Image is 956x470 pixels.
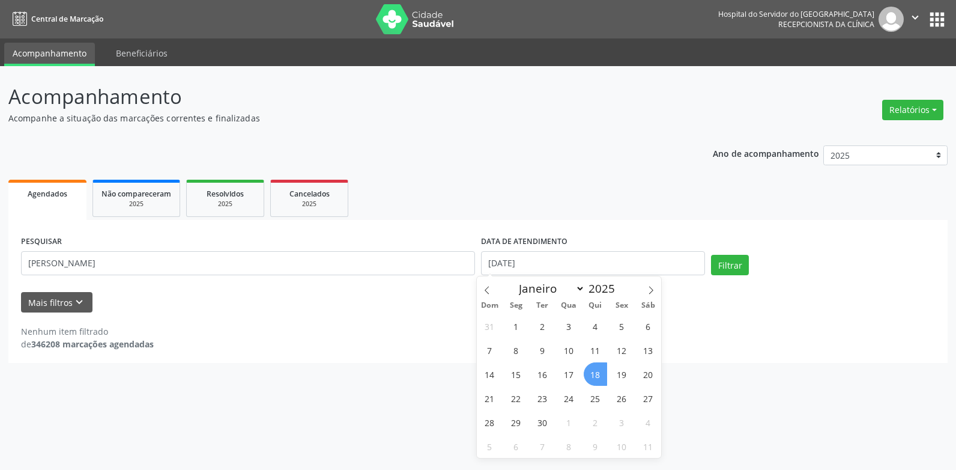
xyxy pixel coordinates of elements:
span: Setembro 26, 2025 [610,386,634,410]
span: Setembro 10, 2025 [557,338,581,362]
button: Relatórios [882,100,943,120]
p: Acompanhamento [8,82,666,112]
span: Setembro 14, 2025 [478,362,501,386]
div: Nenhum item filtrado [21,325,154,338]
button: Filtrar [711,255,749,275]
span: Outubro 3, 2025 [610,410,634,434]
span: Sáb [635,302,661,310]
span: Setembro 22, 2025 [504,386,528,410]
span: Setembro 5, 2025 [610,314,634,338]
i:  [909,11,922,24]
span: Outubro 2, 2025 [584,410,607,434]
span: Outubro 10, 2025 [610,435,634,458]
span: Setembro 20, 2025 [637,362,660,386]
input: Selecione um intervalo [481,251,705,275]
span: Setembro 24, 2025 [557,386,581,410]
span: Setembro 17, 2025 [557,362,581,386]
label: PESQUISAR [21,233,62,251]
span: Setembro 7, 2025 [478,338,501,362]
span: Recepcionista da clínica [778,19,874,29]
span: Agosto 31, 2025 [478,314,501,338]
span: Central de Marcação [31,14,103,24]
div: Hospital do Servidor do [GEOGRAPHIC_DATA] [718,9,874,19]
img: img [879,7,904,32]
span: Setembro 29, 2025 [504,410,528,434]
span: Setembro 12, 2025 [610,338,634,362]
div: 2025 [101,200,171,209]
span: Outubro 7, 2025 [531,435,554,458]
span: Outubro 5, 2025 [478,435,501,458]
span: Setembro 23, 2025 [531,386,554,410]
span: Ter [529,302,555,310]
span: Outubro 11, 2025 [637,435,660,458]
select: Month [513,280,585,297]
span: Outubro 9, 2025 [584,435,607,458]
span: Setembro 9, 2025 [531,338,554,362]
a: Beneficiários [107,43,176,64]
span: Setembro 16, 2025 [531,362,554,386]
span: Setembro 13, 2025 [637,338,660,362]
div: 2025 [279,200,339,209]
label: DATA DE ATENDIMENTO [481,233,567,251]
span: Setembro 3, 2025 [557,314,581,338]
span: Outubro 8, 2025 [557,435,581,458]
span: Outubro 4, 2025 [637,410,660,434]
span: Resolvidos [207,189,244,199]
span: Setembro 30, 2025 [531,410,554,434]
span: Setembro 25, 2025 [584,386,607,410]
span: Setembro 21, 2025 [478,386,501,410]
span: Setembro 15, 2025 [504,362,528,386]
span: Setembro 18, 2025 [584,362,607,386]
a: Central de Marcação [8,9,103,29]
span: Setembro 4, 2025 [584,314,607,338]
span: Agendados [28,189,67,199]
span: Setembro 6, 2025 [637,314,660,338]
span: Setembro 8, 2025 [504,338,528,362]
input: Year [585,281,625,296]
span: Cancelados [289,189,330,199]
input: Nome, código do beneficiário ou CPF [21,251,475,275]
button: Mais filtroskeyboard_arrow_down [21,292,92,313]
div: 2025 [195,200,255,209]
span: Setembro 19, 2025 [610,362,634,386]
p: Acompanhe a situação das marcações correntes e finalizadas [8,112,666,124]
span: Setembro 11, 2025 [584,338,607,362]
span: Qua [555,302,582,310]
i: keyboard_arrow_down [73,296,86,309]
span: Outubro 1, 2025 [557,410,581,434]
button: apps [927,9,948,30]
span: Setembro 27, 2025 [637,386,660,410]
span: Setembro 1, 2025 [504,314,528,338]
div: de [21,338,154,350]
span: Setembro 28, 2025 [478,410,501,434]
span: Não compareceram [101,189,171,199]
strong: 346208 marcações agendadas [31,338,154,350]
span: Seg [503,302,529,310]
span: Qui [582,302,608,310]
span: Sex [608,302,635,310]
button:  [904,7,927,32]
a: Acompanhamento [4,43,95,66]
span: Setembro 2, 2025 [531,314,554,338]
span: Outubro 6, 2025 [504,435,528,458]
span: Dom [477,302,503,310]
p: Ano de acompanhamento [713,145,819,160]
